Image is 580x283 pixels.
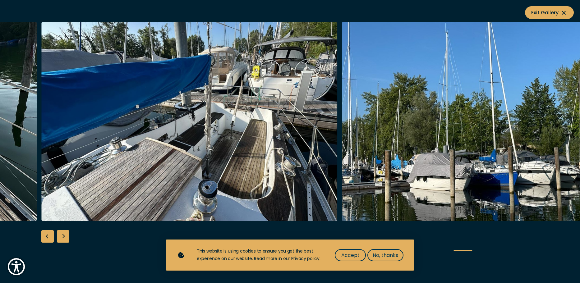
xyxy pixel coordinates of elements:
div: This website is using cookies to ensure you get the best experience on our website. Read more in ... [197,248,322,262]
div: Next slide [57,230,69,243]
span: No, thanks [373,251,398,259]
button: Show Accessibility Preferences [6,257,26,277]
div: Previous slide [41,230,54,243]
span: Accept [341,251,360,259]
button: No, thanks [367,249,403,261]
button: Accept [335,249,366,261]
img: Merk&Merk [41,22,338,221]
a: Privacy policy [291,255,320,262]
